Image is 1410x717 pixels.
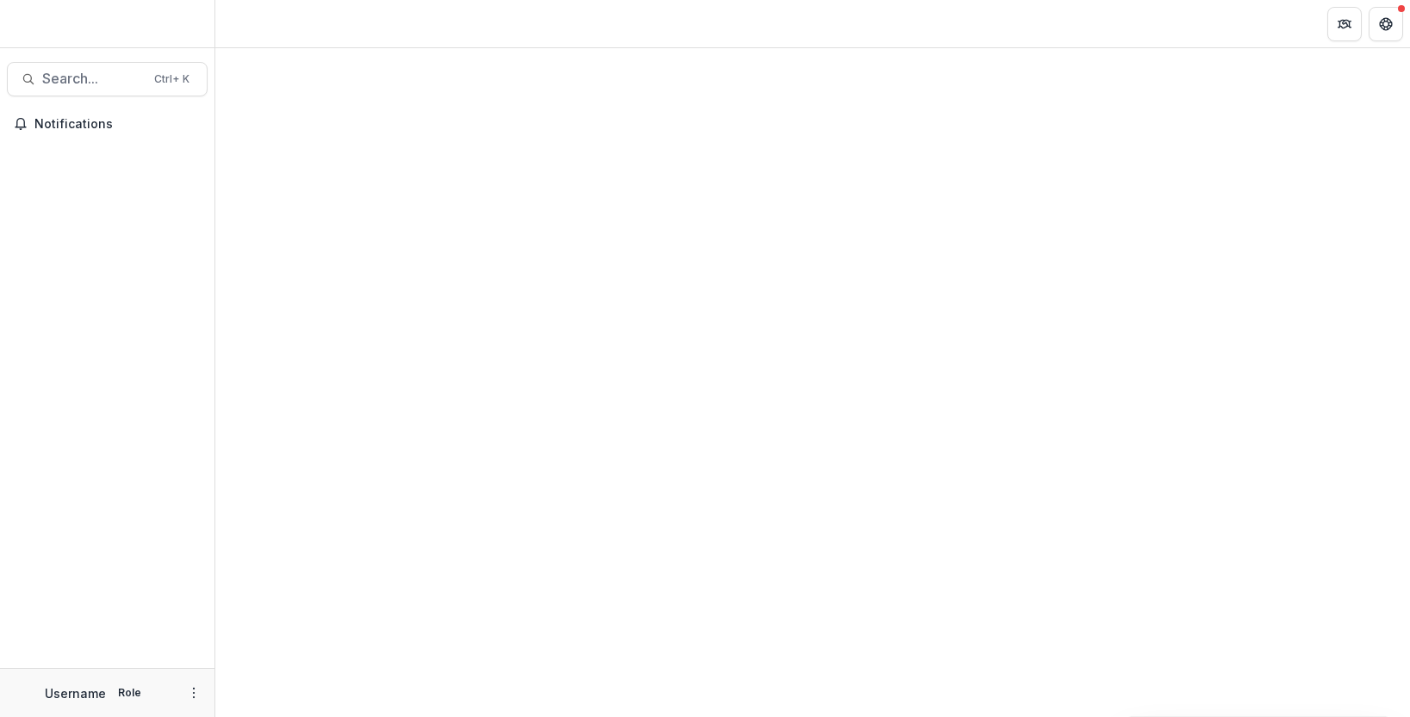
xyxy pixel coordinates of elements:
[151,70,193,89] div: Ctrl + K
[1327,7,1362,41] button: Partners
[222,11,295,36] nav: breadcrumb
[7,110,208,138] button: Notifications
[113,685,146,701] p: Role
[7,62,208,96] button: Search...
[183,683,204,703] button: More
[42,71,144,87] span: Search...
[34,117,201,132] span: Notifications
[45,684,106,702] p: Username
[1369,7,1403,41] button: Get Help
